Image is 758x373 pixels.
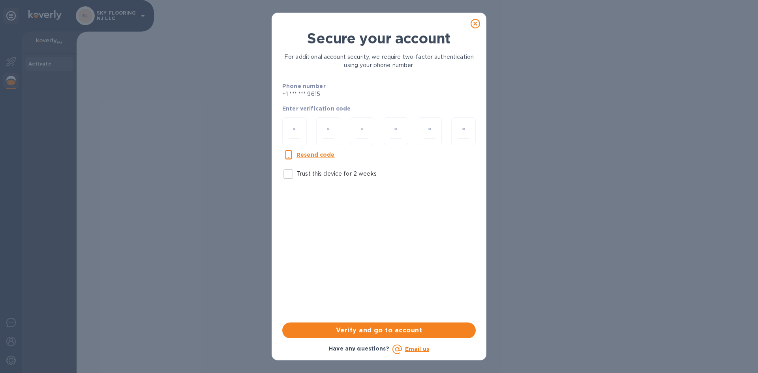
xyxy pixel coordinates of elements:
p: For additional account security, we require two-factor authentication using your phone number. [282,53,476,69]
span: Verify and go to account [289,326,469,335]
h1: Secure your account [282,30,476,47]
button: Verify and go to account [282,322,476,338]
b: Phone number [282,83,326,89]
b: Have any questions? [329,345,389,352]
u: Resend code [296,152,335,158]
a: Email us [405,346,429,352]
p: Enter verification code [282,105,476,112]
p: Trust this device for 2 weeks [296,170,377,178]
